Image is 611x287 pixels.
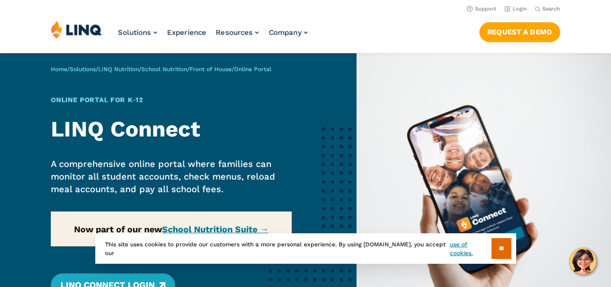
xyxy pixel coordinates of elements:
[268,28,301,37] span: Company
[51,66,271,73] span: / / / / /
[74,224,268,234] strong: Now part of our new
[51,158,292,196] p: A comprehensive online portal where families can monitor all student accounts, check menus, reloa...
[479,20,560,42] nav: Button Navigation
[467,6,497,12] a: Support
[167,28,206,37] a: Experience
[118,28,151,37] span: Solutions
[569,248,596,275] button: Hello, have a question? Let’s chat.
[216,28,259,37] a: Resources
[450,240,491,257] a: use of cookies.
[51,66,67,73] a: Home
[479,22,560,42] a: Request a Demo
[51,95,292,105] h1: Online Portal for K‑12
[505,6,527,12] a: Login
[98,66,139,73] a: LINQ Nutrition
[70,66,96,73] a: Solutions
[118,20,308,52] nav: Primary Navigation
[118,28,157,37] a: Solutions
[190,66,232,73] a: Front of House
[535,5,560,13] button: Open Search Bar
[216,28,253,37] span: Resources
[234,66,271,73] span: Online Portal
[51,20,102,39] img: LINQ | K‑12 Software
[141,66,187,73] a: School Nutrition
[51,116,200,142] strong: LINQ Connect
[542,6,560,12] span: Search
[268,28,308,37] a: Company
[95,233,516,264] div: This site uses cookies to provide our customers with a more personal experience. By using [DOMAIN...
